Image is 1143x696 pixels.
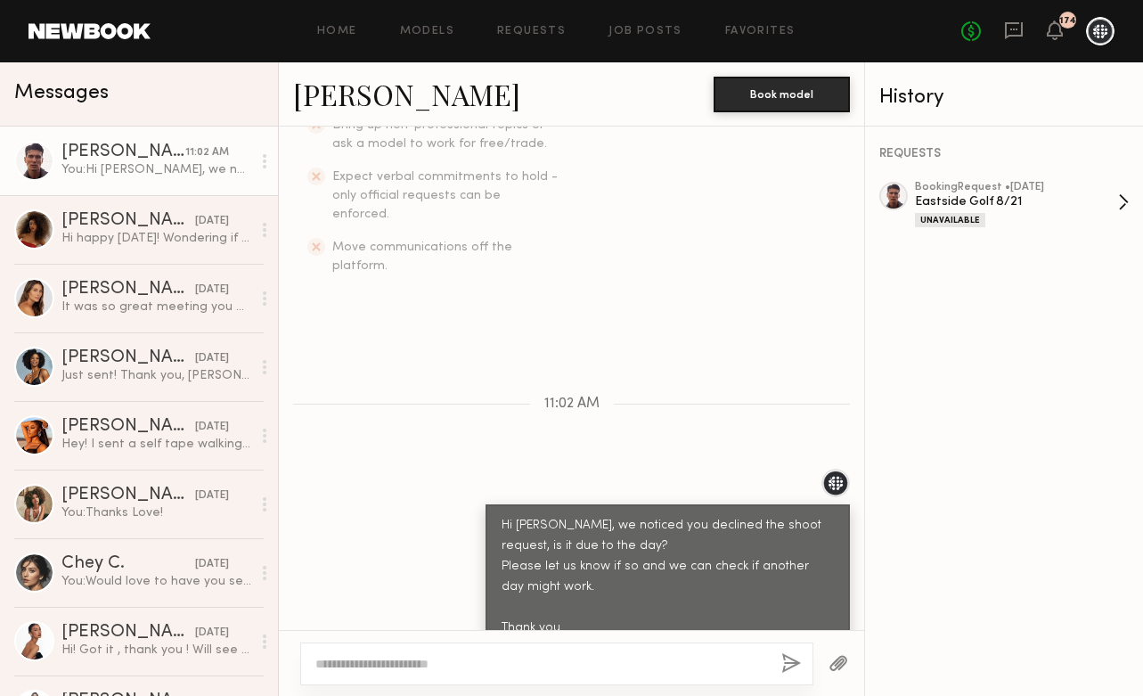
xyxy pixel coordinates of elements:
a: bookingRequest •[DATE]Eastside Golf 8/21Unavailable [915,182,1129,227]
a: Models [400,26,454,37]
div: Hey! I sent a self tape walking video. It looks blurry from my end of the email. Let me know if i... [61,436,251,453]
a: [PERSON_NAME] [293,75,520,113]
div: [DATE] [195,487,229,504]
span: Messages [14,83,109,103]
div: 174 [1059,16,1076,26]
div: Chey C. [61,555,195,573]
button: Book model [714,77,850,112]
div: Hi! Got it , thank you ! Will see you [DATE] [61,642,251,659]
div: [DATE] [195,282,229,299]
div: [PERSON_NAME] [61,143,185,161]
a: Book model [714,86,850,101]
div: [DATE] [195,556,229,573]
div: [DATE] [195,350,229,367]
div: [PERSON_NAME] [61,624,195,642]
div: [DATE] [195,625,229,642]
div: booking Request • [DATE] [915,182,1118,193]
span: Expect verbal commitments to hold - only official requests can be enforced. [332,171,558,220]
div: It was so great meeting you guys [DATE], thank you so much for having me in for the casting!🙏🏼 [61,299,251,315]
div: You: Thanks Love! [61,504,251,521]
div: Just sent! Thank you, [PERSON_NAME] [61,367,251,384]
a: Requests [497,26,566,37]
div: [PERSON_NAME] [61,418,195,436]
div: [PERSON_NAME] [61,212,195,230]
a: Job Posts [608,26,682,37]
div: 11:02 AM [185,144,229,161]
a: Home [317,26,357,37]
div: Hi [PERSON_NAME], we noticed you declined the shoot request, is it due to the day? Please let us ... [502,516,834,639]
div: REQUESTS [879,148,1129,160]
span: Move communications off the platform. [332,242,512,272]
div: [DATE] [195,213,229,230]
div: [DATE] [195,419,229,436]
div: Unavailable [915,213,985,227]
div: Eastside Golf 8/21 [915,193,1118,210]
div: Hi happy [DATE]! Wondering if you guys still need a self tape from me? Wasn’t sure after the avai... [61,230,251,247]
span: 11:02 AM [544,397,600,412]
div: You: Would love to have you send in a self tape! Please show full body, wearing the casting attir... [61,573,251,590]
div: You: Hi [PERSON_NAME], we noticed you declined the shoot request, is it due to the day? Please le... [61,161,251,178]
div: [PERSON_NAME] [61,487,195,504]
a: Favorites [725,26,796,37]
div: [PERSON_NAME] [61,349,195,367]
div: [PERSON_NAME] [61,281,195,299]
div: History [879,87,1129,108]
